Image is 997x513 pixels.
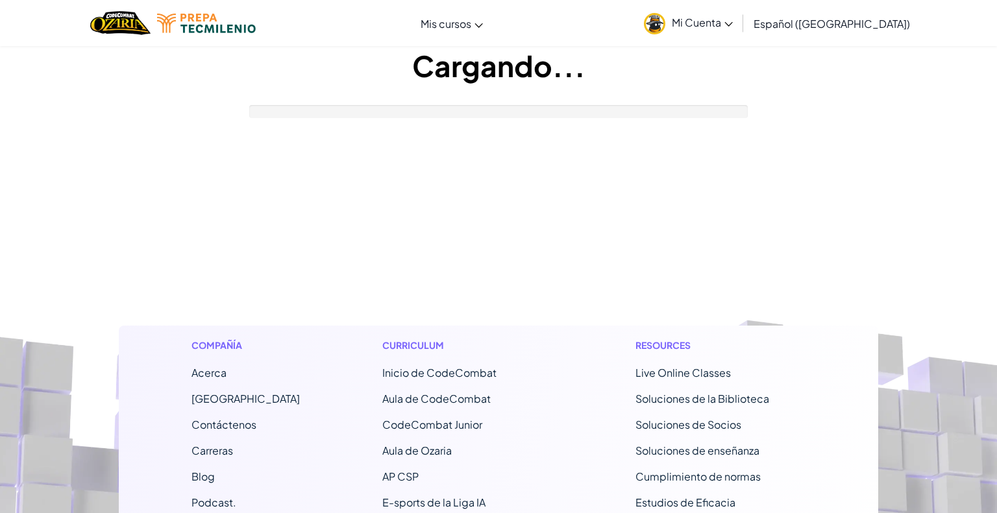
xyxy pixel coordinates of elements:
[191,418,256,431] span: Contáctenos
[382,470,419,483] a: AP CSP
[635,339,806,352] h1: Resources
[382,366,497,379] span: Inicio de CodeCombat
[191,392,300,405] a: [GEOGRAPHIC_DATA]
[90,10,151,36] a: Ozaria by CodeCombat logo
[747,6,917,41] a: Español ([GEOGRAPHIC_DATA])
[635,444,759,457] a: Soluciones de enseñanza
[672,16,733,29] span: Mi Cuenta
[414,6,489,41] a: Mis cursos
[382,392,491,405] a: Aula de CodeCombat
[754,17,910,30] span: Español ([GEOGRAPHIC_DATA])
[191,470,215,483] a: Blog
[635,366,731,379] a: Live Online Classes
[635,470,761,483] a: Cumplimiento de normas
[635,418,741,431] a: Soluciones de Socios
[382,444,452,457] a: Aula de Ozaria
[382,495,486,509] a: E-sports de la Liga IA
[635,495,735,509] a: Estudios de Eficacia
[644,13,665,34] img: avatar
[191,444,233,457] a: Carreras
[157,14,256,33] img: Tecmilenio logo
[421,17,471,30] span: Mis cursos
[191,339,300,352] h1: Compañía
[635,392,769,405] a: Soluciones de la Biblioteca
[637,3,739,43] a: Mi Cuenta
[191,366,227,379] a: Acerca
[382,418,482,431] a: CodeCombat Junior
[191,495,236,509] a: Podcast.
[90,10,151,36] img: Home
[382,339,553,352] h1: Curriculum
